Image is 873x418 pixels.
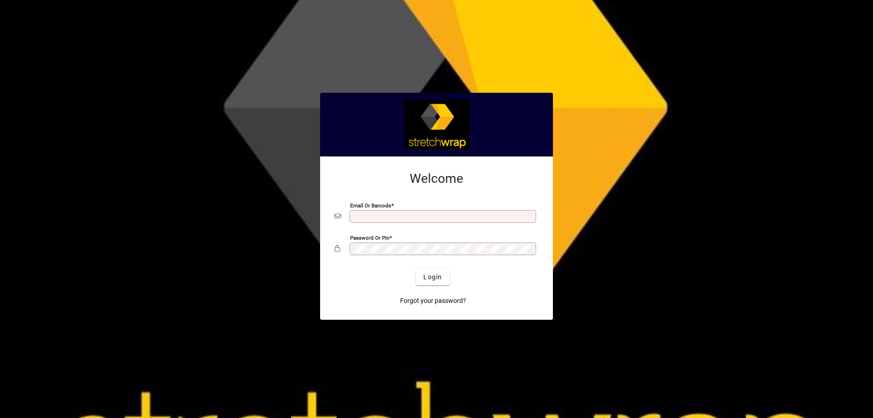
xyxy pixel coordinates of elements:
button: Login [416,269,449,285]
a: Forgot your password? [396,292,470,309]
span: Forgot your password? [400,296,466,306]
h2: Welcome [335,171,538,186]
mat-label: Password or Pin [350,235,389,241]
span: Login [423,272,442,282]
mat-label: Email or Barcode [350,202,391,209]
